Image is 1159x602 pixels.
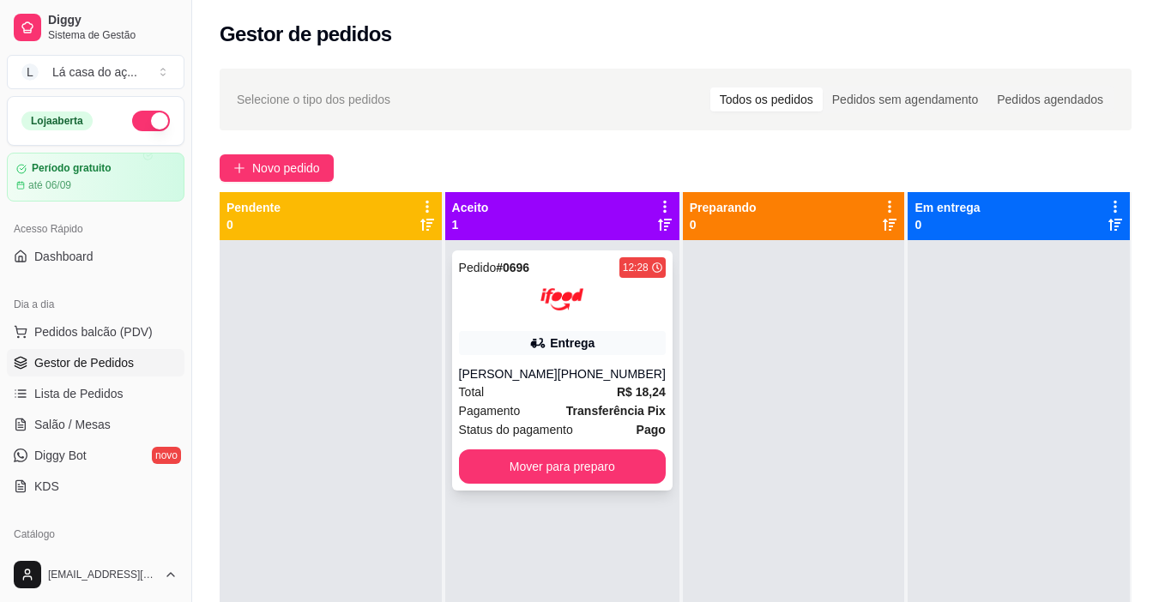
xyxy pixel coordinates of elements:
[7,554,184,595] button: [EMAIL_ADDRESS][DOMAIN_NAME]
[459,401,521,420] span: Pagamento
[452,199,489,216] p: Aceito
[915,216,980,233] p: 0
[7,442,184,469] a: Diggy Botnovo
[237,90,390,109] span: Selecione o tipo dos pedidos
[459,449,666,484] button: Mover para preparo
[7,521,184,548] div: Catálogo
[52,63,137,81] div: Lá casa do aç ...
[459,365,558,382] div: [PERSON_NAME]
[7,291,184,318] div: Dia a dia
[459,261,497,274] span: Pedido
[132,111,170,131] button: Alterar Status
[452,216,489,233] p: 1
[7,55,184,89] button: Select a team
[220,154,334,182] button: Novo pedido
[617,385,666,399] strong: R$ 18,24
[48,28,178,42] span: Sistema de Gestão
[7,349,184,376] a: Gestor de Pedidos
[28,178,71,192] article: até 06/09
[21,63,39,81] span: L
[459,420,573,439] span: Status do pagamento
[34,354,134,371] span: Gestor de Pedidos
[32,162,112,175] article: Período gratuito
[550,334,595,352] div: Entrega
[233,162,245,174] span: plus
[7,473,184,500] a: KDS
[34,478,59,495] span: KDS
[21,111,93,130] div: Loja aberta
[34,447,87,464] span: Diggy Bot
[7,153,184,202] a: Período gratuitoaté 06/09
[7,215,184,243] div: Acesso Rápido
[987,87,1113,111] div: Pedidos agendados
[48,568,157,581] span: [EMAIL_ADDRESS][DOMAIN_NAME]
[690,216,757,233] p: 0
[623,261,649,274] div: 12:28
[566,404,666,418] strong: Transferência Pix
[540,278,583,321] img: ifood
[7,411,184,438] a: Salão / Mesas
[34,416,111,433] span: Salão / Mesas
[496,261,529,274] strong: # 0696
[823,87,987,111] div: Pedidos sem agendamento
[459,382,485,401] span: Total
[7,380,184,407] a: Lista de Pedidos
[252,159,320,178] span: Novo pedido
[7,243,184,270] a: Dashboard
[7,318,184,346] button: Pedidos balcão (PDV)
[34,248,94,265] span: Dashboard
[637,423,666,436] strong: Pago
[226,199,281,216] p: Pendente
[710,87,823,111] div: Todos os pedidos
[48,13,178,28] span: Diggy
[915,199,980,216] p: Em entrega
[690,199,757,216] p: Preparando
[34,323,153,340] span: Pedidos balcão (PDV)
[34,385,124,402] span: Lista de Pedidos
[220,21,392,48] h2: Gestor de pedidos
[7,7,184,48] a: DiggySistema de Gestão
[558,365,666,382] div: [PHONE_NUMBER]
[226,216,281,233] p: 0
